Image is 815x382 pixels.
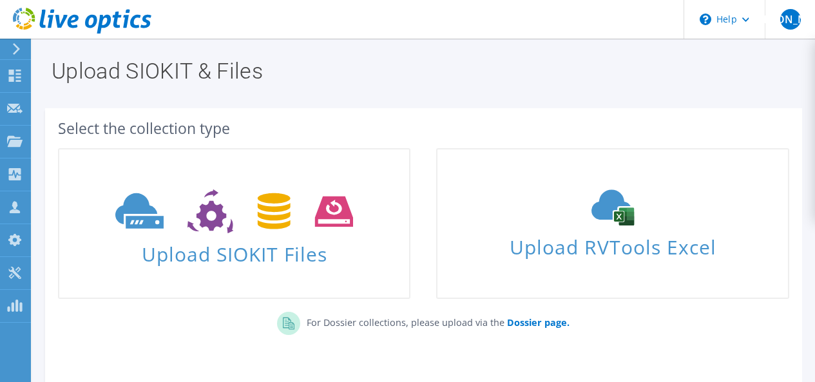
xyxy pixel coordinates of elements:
a: Dossier page. [504,316,570,329]
p: For Dossier collections, please upload via the [300,312,570,330]
h1: Upload SIOKIT & Files [52,60,789,82]
div: Select the collection type [58,121,789,135]
span: [PERSON_NAME] [780,9,801,30]
span: Upload RVTools Excel [437,230,787,258]
a: Upload SIOKIT Files [58,148,410,299]
a: Upload RVTools Excel [436,148,789,299]
span: Upload SIOKIT Files [59,236,409,264]
svg: \n [700,14,711,25]
b: Dossier page. [507,316,570,329]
